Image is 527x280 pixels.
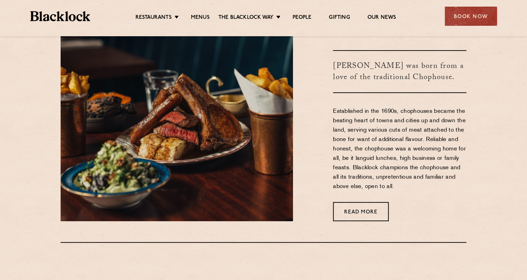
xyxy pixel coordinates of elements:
a: Our News [367,14,396,22]
h3: [PERSON_NAME] was born from a love of the traditional Chophouse. [333,50,466,93]
div: Book Now [445,7,497,26]
a: Menus [191,14,210,22]
img: BL_Textured_Logo-footer-cropped.svg [30,11,91,21]
a: The Blacklock Way [218,14,273,22]
a: Restaurants [135,14,172,22]
a: Gifting [329,14,350,22]
a: Read More [333,202,389,221]
a: People [293,14,311,22]
p: Established in the 1690s, chophouses became the beating heart of towns and cities up and down the... [333,107,466,192]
